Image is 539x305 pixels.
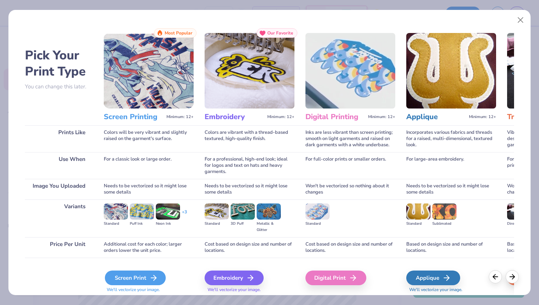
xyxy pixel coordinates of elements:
button: Close [514,13,528,27]
div: Image You Uploaded [25,179,93,199]
div: Price Per Unit [25,237,93,258]
img: Sublimated [432,203,456,220]
span: Minimum: 12+ [267,114,294,120]
img: Standard [104,203,128,220]
span: Minimum: 12+ [368,114,395,120]
h3: Screen Printing [104,112,164,122]
img: Applique [406,33,496,109]
div: Needs to be vectorized so it might lose some details [104,179,194,199]
span: We'll vectorize your image. [406,287,496,293]
div: Needs to be vectorized so it might lose some details [205,179,294,199]
img: Screen Printing [104,33,194,109]
div: Prints Like [25,125,93,152]
div: Standard [205,221,229,227]
span: Our Favorite [267,30,293,36]
div: Standard [406,221,430,227]
div: Incorporates various fabrics and threads for a raised, multi-dimensional, textured look. [406,125,496,152]
span: We'll vectorize your image. [104,287,194,293]
img: Metallic & Glitter [257,203,281,220]
div: Use When [25,152,93,179]
img: Standard [406,203,430,220]
div: Colors will be very vibrant and slightly raised on the garment's surface. [104,125,194,152]
img: Embroidery [205,33,294,109]
div: Colors are vibrant with a thread-based textured, high-quality finish. [205,125,294,152]
p: You can change this later. [25,84,93,90]
img: Direct-to-film [507,203,531,220]
div: 3D Puff [231,221,255,227]
div: For a professional, high-end look; ideal for logos and text on hats and heavy garments. [205,152,294,179]
div: Cost based on design size and number of locations. [205,237,294,258]
img: 3D Puff [231,203,255,220]
div: Sublimated [432,221,456,227]
div: Standard [104,221,128,227]
div: Cost based on design size and number of locations. [305,237,395,258]
div: For large-area embroidery. [406,152,496,179]
div: Screen Print [105,271,166,285]
div: Embroidery [205,271,264,285]
img: Digital Printing [305,33,395,109]
div: Needs to be vectorized so it might lose some details [406,179,496,199]
div: Based on design size and number of locations. [406,237,496,258]
img: Puff Ink [130,203,154,220]
div: Direct-to-film [507,221,531,227]
span: Minimum: 12+ [469,114,496,120]
div: Additional cost for each color; larger orders lower the unit price. [104,237,194,258]
h2: Pick Your Print Type [25,47,93,80]
span: Minimum: 12+ [166,114,194,120]
div: For a classic look or large order. [104,152,194,179]
div: Applique [406,271,460,285]
div: For full-color prints or smaller orders. [305,152,395,179]
span: Most Popular [165,30,192,36]
div: + 3 [182,209,187,221]
img: Neon Ink [156,203,180,220]
span: We'll vectorize your image. [205,287,294,293]
div: Metallic & Glitter [257,221,281,233]
h3: Digital Printing [305,112,365,122]
div: Won't be vectorized so nothing about it changes [305,179,395,199]
div: Puff Ink [130,221,154,227]
div: Inks are less vibrant than screen printing; smooth on light garments and raised on dark garments ... [305,125,395,152]
h3: Embroidery [205,112,264,122]
img: Standard [305,203,330,220]
img: Standard [205,203,229,220]
div: Neon Ink [156,221,180,227]
h3: Applique [406,112,466,122]
div: Variants [25,199,93,237]
div: Digital Print [305,271,366,285]
div: Standard [305,221,330,227]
